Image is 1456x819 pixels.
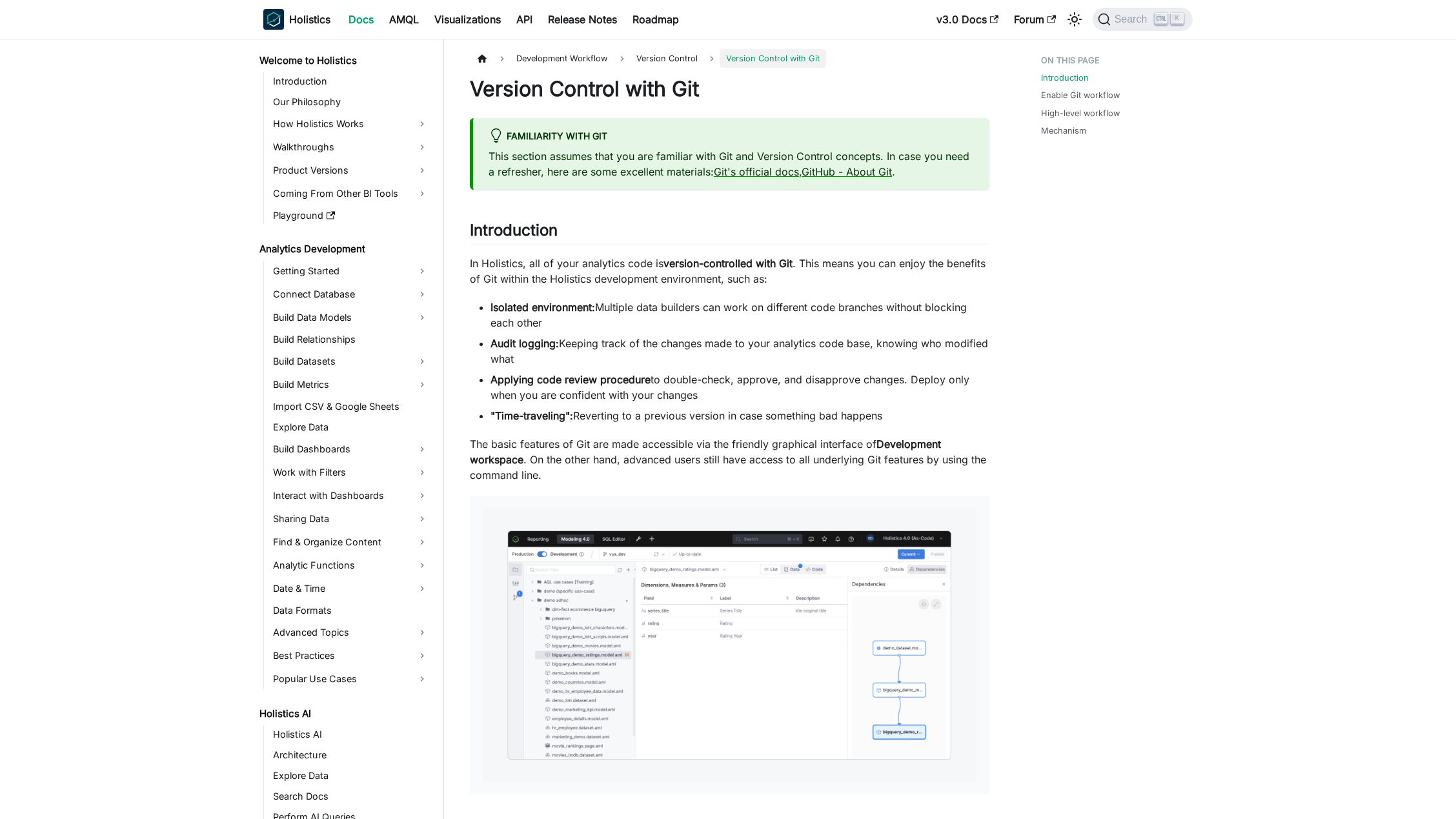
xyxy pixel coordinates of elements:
a: Build Dashboards [269,439,432,460]
button: Search (Ctrl+K) [1093,8,1193,31]
a: Advanced Topics [269,622,432,643]
a: Introduction [1041,72,1089,84]
div: Familiarity with Git [489,128,974,145]
a: Explore Data [269,767,432,785]
strong: Audit logging: [490,337,559,350]
nav: Docs sidebar [250,39,444,819]
h2: Introduction [470,221,989,245]
a: Connect Database [269,284,432,305]
a: Popular Use Cases [269,669,432,689]
strong: Isolated environment: [490,301,595,314]
a: Roadmap [625,9,687,30]
a: Analytic Functions [269,555,432,576]
a: Interact with Dashboards [269,485,432,506]
span: Development Workflow [510,49,614,68]
a: Search Docs [269,787,432,805]
nav: Breadcrumbs [470,49,989,68]
a: Git's official docs [714,165,799,178]
a: Import CSV & Google Sheets [269,398,432,416]
button: Switch between dark and light mode (currently light mode) [1064,9,1085,30]
li: to double-check, approve, and disapprove changes. Deploy only when you are confident with your ch... [490,372,989,403]
a: API [509,9,540,30]
a: Analytics Development [256,240,432,258]
img: Holistics [263,9,284,30]
a: Date & Time [269,578,432,599]
a: Data Formats [269,602,432,620]
a: Playground [269,207,432,225]
strong: "Time-traveling": [490,409,573,422]
p: The basic features of Git are made accessible via the friendly graphical interface of . On the ot... [470,436,989,483]
a: High-level workflow [1041,107,1120,119]
a: Holistics AI [256,705,432,723]
a: Getting Started [269,261,432,281]
a: Home page [470,49,494,68]
a: Work with Filters [269,462,432,483]
a: Build Data Models [269,307,432,328]
a: Build Relationships [269,330,432,349]
a: Explore Data [269,418,432,436]
a: Release Notes [540,9,625,30]
a: Sharing Data [269,509,432,529]
strong: version-controlled with Git [663,257,793,270]
p: In Holistics, all of your analytics code is . This means you can enjoy the benefits of Git within... [470,256,989,287]
a: Architecture [269,746,432,764]
a: Coming From Other BI Tools [269,183,432,204]
a: How Holistics Works [269,114,432,134]
a: Welcome to Holistics [256,52,432,70]
a: Walkthroughs [269,137,432,157]
a: Introduction [269,72,432,90]
a: Enable Git workflow [1041,89,1120,101]
a: v3.0 Docs [929,9,1006,30]
p: This section assumes that you are familiar with Git and Version Control concepts. In case you nee... [489,148,974,179]
a: AMQL [381,9,427,30]
a: Build Datasets [269,351,432,372]
li: Reverting to a previous version in case something bad happens [490,408,989,423]
kbd: K [1171,13,1184,25]
li: Multiple data builders can work on different code branches without blocking each other [490,299,989,330]
span: Search [1111,14,1155,25]
strong: Applying code review procedure [490,373,651,386]
li: Keeping track of the changes made to your analytics code base, knowing who modified what [490,336,989,367]
a: Visualizations [427,9,509,30]
b: Holistics [289,12,330,27]
span: Version Control with Git [720,49,826,68]
a: HolisticsHolistics [263,9,330,30]
a: Product Versions [269,160,432,181]
a: Forum [1006,9,1064,30]
a: Build Metrics [269,374,432,395]
a: GitHub - About Git [802,165,892,178]
h1: Version Control with Git [470,76,989,102]
a: Best Practices [269,645,432,666]
a: Mechanism [1041,125,1086,137]
span: Version Control [630,49,704,68]
a: Holistics AI [269,725,432,743]
a: Docs [341,9,381,30]
a: Find & Organize Content [269,532,432,552]
a: Our Philosophy [269,93,432,111]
